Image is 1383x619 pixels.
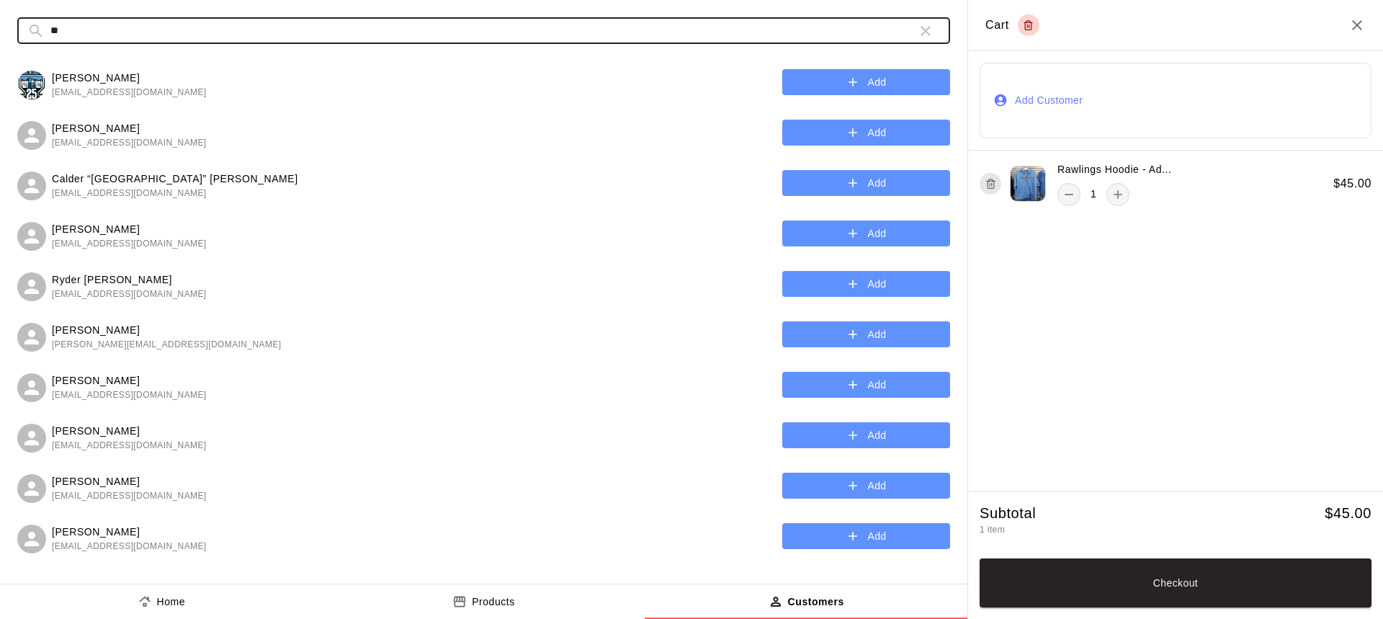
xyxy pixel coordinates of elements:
span: [EMAIL_ADDRESS][DOMAIN_NAME] [52,288,207,302]
span: [EMAIL_ADDRESS][DOMAIN_NAME] [52,237,207,251]
img: product 530 [1010,166,1046,202]
p: [PERSON_NAME] [52,71,207,86]
button: Empty cart [1018,14,1039,36]
p: [PERSON_NAME] [52,121,207,136]
button: Add [782,372,950,398]
p: Rawlings Hoodie - Ad... [1057,162,1171,177]
button: remove [1057,183,1080,206]
h5: $ 45.00 [1325,504,1371,523]
span: [EMAIL_ADDRESS][DOMAIN_NAME] [52,388,207,403]
button: Close [1348,17,1366,34]
img: Mac N Seitz [17,71,46,99]
button: Add [782,221,950,247]
span: [EMAIL_ADDRESS][DOMAIN_NAME] [52,187,298,201]
div: Cart [985,14,1039,36]
button: Add [782,422,950,449]
button: Add [782,69,950,96]
p: Home [157,594,186,610]
h6: $ 45.00 [1333,174,1371,193]
p: Products [472,594,515,610]
p: [PERSON_NAME] [52,373,207,388]
button: Add [782,473,950,499]
span: [EMAIL_ADDRESS][DOMAIN_NAME] [52,86,207,100]
button: Add [782,170,950,197]
button: Checkout [980,558,1371,607]
button: Add [782,523,950,550]
p: [PERSON_NAME] [52,525,207,540]
span: [EMAIL_ADDRESS][DOMAIN_NAME] [52,439,207,453]
p: [PERSON_NAME] [52,222,207,237]
span: [PERSON_NAME][EMAIL_ADDRESS][DOMAIN_NAME] [52,338,281,352]
span: [EMAIL_ADDRESS][DOMAIN_NAME] [52,540,207,554]
p: Customers [788,594,844,610]
h5: Subtotal [980,504,1036,523]
button: Add [782,321,950,348]
p: [PERSON_NAME] [52,424,207,439]
button: add [1106,183,1129,206]
p: [PERSON_NAME] [52,323,281,338]
p: Ryder [PERSON_NAME] [52,272,207,288]
button: Add Customer [980,63,1371,138]
p: Calder “[GEOGRAPHIC_DATA]” [PERSON_NAME] [52,172,298,187]
p: 1 [1091,187,1096,202]
button: Add [782,120,950,146]
p: [PERSON_NAME] [52,474,207,489]
span: [EMAIL_ADDRESS][DOMAIN_NAME] [52,489,207,504]
button: Add [782,271,950,298]
span: 1 item [980,525,1005,535]
span: [EMAIL_ADDRESS][DOMAIN_NAME] [52,136,207,151]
